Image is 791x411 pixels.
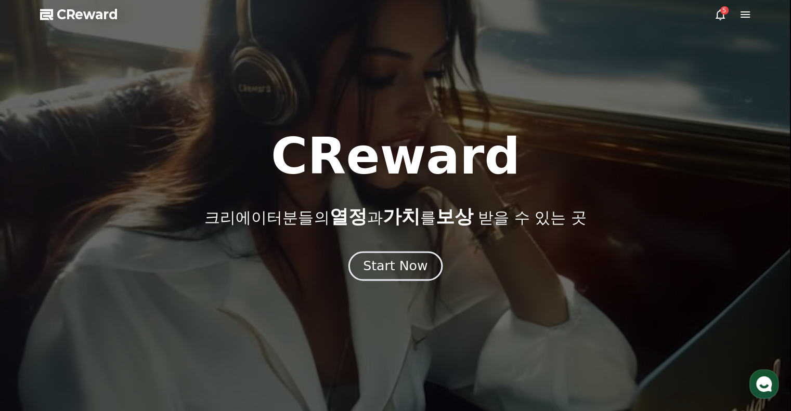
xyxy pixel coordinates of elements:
[69,325,134,351] a: 대화
[3,325,69,351] a: 홈
[720,6,729,15] div: 5
[33,340,39,349] span: 홈
[363,257,427,275] div: Start Now
[204,206,586,227] p: 크리에이터분들의 과 를 받을 수 있는 곳
[348,251,443,281] button: Start Now
[161,340,173,349] span: 설정
[382,206,420,227] span: 가치
[714,8,727,21] a: 5
[435,206,473,227] span: 보상
[95,341,108,349] span: 대화
[351,262,440,272] a: Start Now
[40,6,118,23] a: CReward
[134,325,200,351] a: 설정
[329,206,367,227] span: 열정
[271,131,520,181] h1: CReward
[57,6,118,23] span: CReward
